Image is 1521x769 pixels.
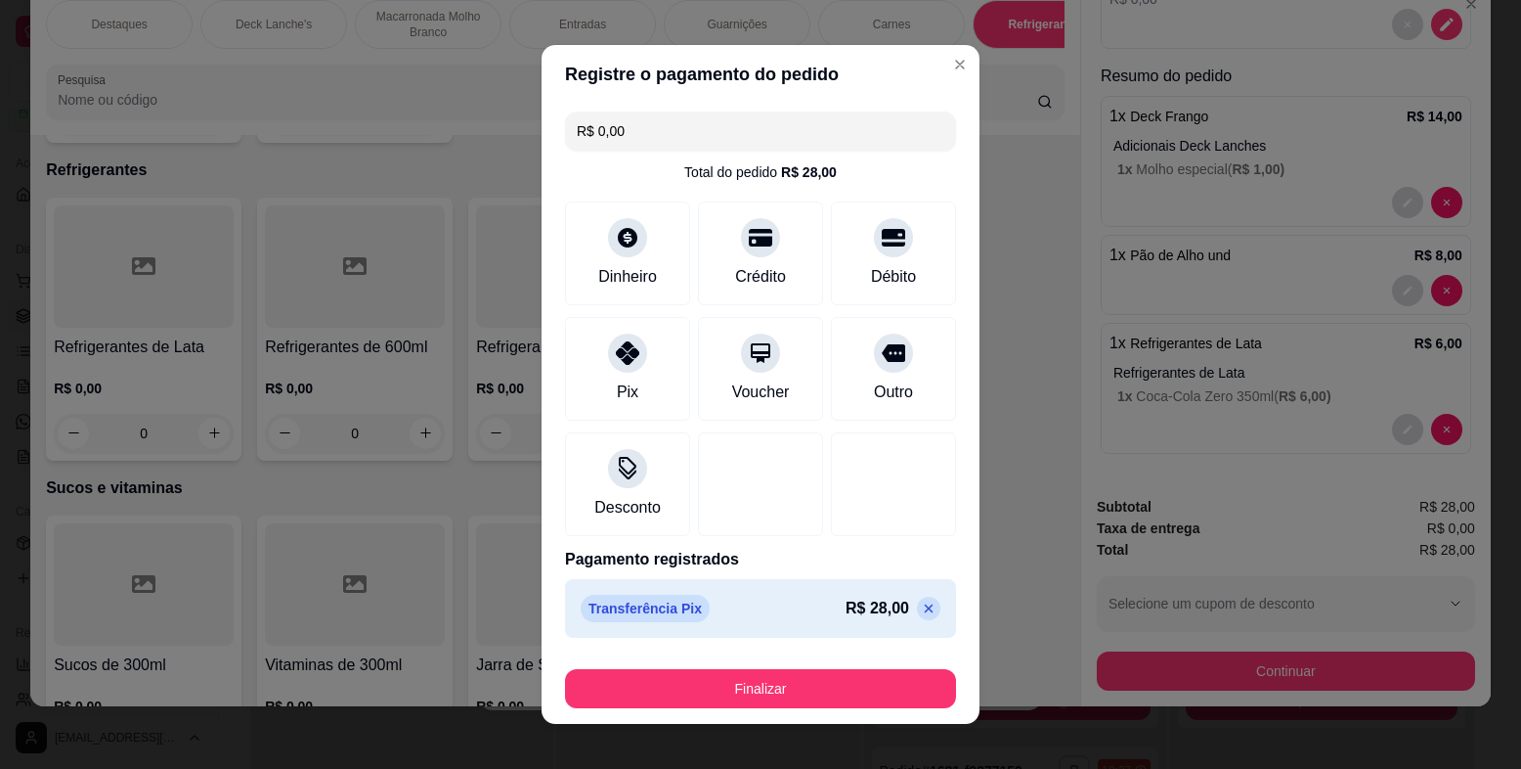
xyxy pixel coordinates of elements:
button: Close [944,49,976,80]
div: Outro [874,381,913,404]
p: Transferência Pix [581,595,710,622]
p: Pagamento registrados [565,548,956,571]
div: R$ 28,00 [781,162,837,182]
input: Ex.: hambúrguer de cordeiro [577,112,944,151]
div: Pix [617,381,638,404]
div: Voucher [732,381,790,404]
header: Registre o pagamento do pedido [542,45,979,104]
div: Débito [871,265,916,289]
p: R$ 28,00 [846,597,909,620]
div: Crédito [735,265,786,289]
div: Desconto [594,496,661,520]
div: Dinheiro [598,265,657,289]
div: Total do pedido [684,162,837,182]
button: Finalizar [565,669,956,708]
